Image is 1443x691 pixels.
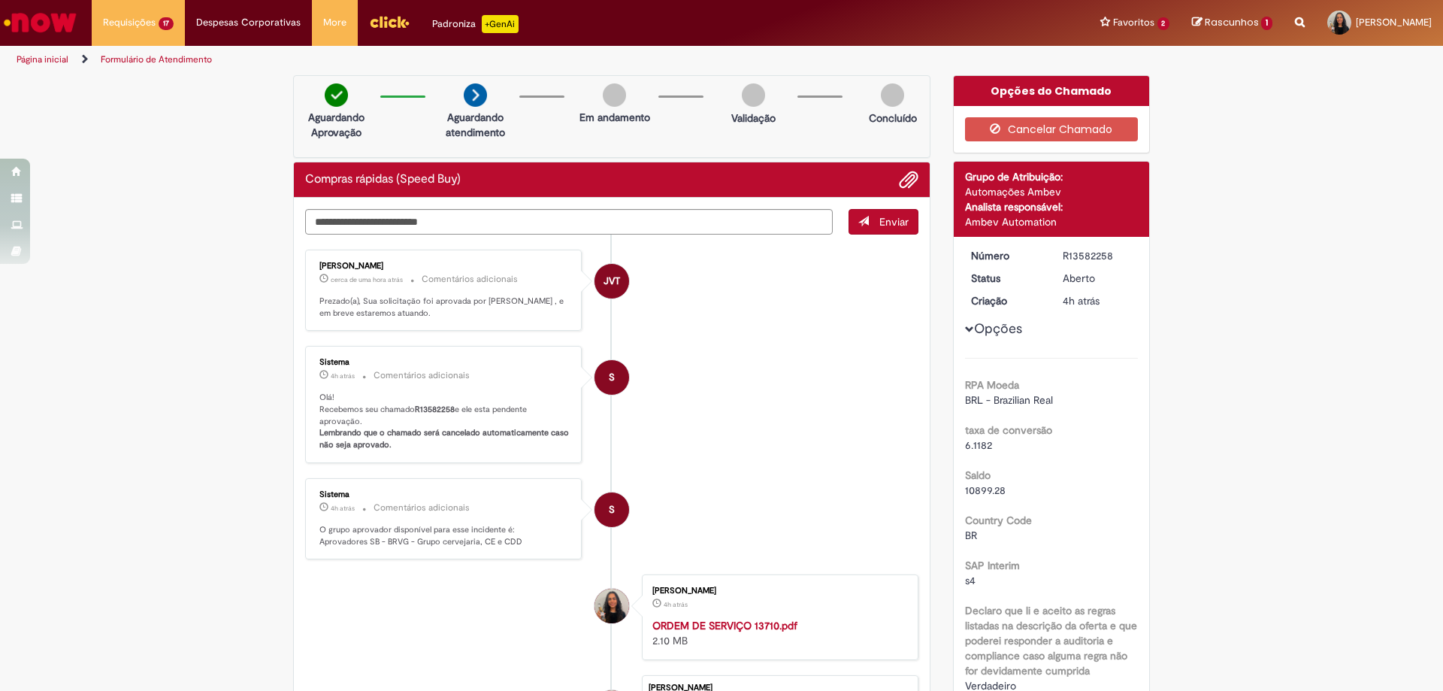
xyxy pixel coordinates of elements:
[1192,16,1272,30] a: Rascunhos
[849,209,918,235] button: Enviar
[319,427,571,450] b: Lembrando que o chamado será cancelado automaticamente caso não seja aprovado.
[374,369,470,382] small: Comentários adicionais
[331,275,403,284] span: cerca de uma hora atrás
[101,53,212,65] a: Formulário de Atendimento
[965,378,1019,392] b: RPA Moeda
[664,600,688,609] span: 4h atrás
[103,15,156,30] span: Requisições
[899,170,918,189] button: Adicionar anexos
[2,8,79,38] img: ServiceNow
[1261,17,1272,30] span: 1
[1205,15,1259,29] span: Rascunhos
[965,423,1052,437] b: taxa de conversão
[609,359,615,396] span: S
[422,273,518,286] small: Comentários adicionais
[965,468,991,482] b: Saldo
[439,110,512,140] p: Aguardando atendimento
[482,15,519,33] p: +GenAi
[965,559,1020,572] b: SAP Interim
[1356,16,1432,29] span: [PERSON_NAME]
[319,262,570,271] div: [PERSON_NAME]
[965,483,1006,497] span: 10899.28
[965,117,1139,141] button: Cancelar Chamado
[1063,294,1100,308] span: 4h atrás
[305,209,833,235] textarea: Digite sua mensagem aqui...
[652,586,903,596] div: [PERSON_NAME]
[594,589,629,623] div: Barbara Taliny Rodrigues Valu
[954,76,1150,106] div: Opções do Chamado
[594,492,629,527] div: System
[331,504,355,513] span: 4h atrás
[965,529,977,542] span: BR
[881,83,904,107] img: img-circle-grey.png
[594,264,629,299] div: Joao Vitor Teixeira Melo
[17,53,68,65] a: Página inicial
[1113,15,1154,30] span: Favoritos
[965,393,1053,407] span: BRL - Brazilian Real
[965,184,1139,199] div: Automações Ambev
[731,111,776,126] p: Validação
[965,574,976,587] span: s4
[1063,271,1133,286] div: Aberto
[300,110,373,140] p: Aguardando Aprovação
[464,83,487,107] img: arrow-next.png
[579,110,650,125] p: Em andamento
[603,83,626,107] img: img-circle-grey.png
[331,275,403,284] time: 30/09/2025 18:00:09
[319,490,570,499] div: Sistema
[609,492,615,528] span: S
[960,293,1052,308] dt: Criação
[159,17,174,30] span: 17
[331,371,355,380] span: 4h atrás
[742,83,765,107] img: img-circle-grey.png
[965,438,992,452] span: 6.1182
[1063,293,1133,308] div: 30/09/2025 15:19:54
[415,404,455,415] b: R13582258
[374,502,470,514] small: Comentários adicionais
[325,83,348,107] img: check-circle-green.png
[331,371,355,380] time: 30/09/2025 15:20:06
[965,514,1032,527] b: Country Code
[869,111,917,126] p: Concluído
[432,15,519,33] div: Padroniza
[331,504,355,513] time: 30/09/2025 15:20:03
[319,358,570,367] div: Sistema
[319,392,570,451] p: Olá! Recebemos seu chamado e ele esta pendente aprovação.
[11,46,951,74] ul: Trilhas de página
[594,360,629,395] div: System
[319,524,570,547] p: O grupo aprovador disponível para esse incidente é: Aprovadores SB - BRVG - Grupo cervejaria, CE ...
[960,248,1052,263] dt: Número
[960,271,1052,286] dt: Status
[965,199,1139,214] div: Analista responsável:
[305,173,461,186] h2: Compras rápidas (Speed Buy) Histórico de tíquete
[196,15,301,30] span: Despesas Corporativas
[369,11,410,33] img: click_logo_yellow_360x200.png
[323,15,346,30] span: More
[1063,294,1100,308] time: 30/09/2025 15:19:54
[652,619,797,632] a: ORDEM DE SERVIÇO 13710.pdf
[965,169,1139,184] div: Grupo de Atribuição:
[604,263,620,299] span: JVT
[965,214,1139,229] div: Ambev Automation
[1157,17,1170,30] span: 2
[319,295,570,319] p: Prezado(a), Sua solicitação foi aprovada por [PERSON_NAME] , e em breve estaremos atuando.
[652,618,903,648] div: 2.10 MB
[965,604,1137,677] b: Declaro que li e aceito as regras listadas na descrição da oferta e que poderei responder a audit...
[664,600,688,609] time: 30/09/2025 15:19:52
[1063,248,1133,263] div: R13582258
[879,215,909,229] span: Enviar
